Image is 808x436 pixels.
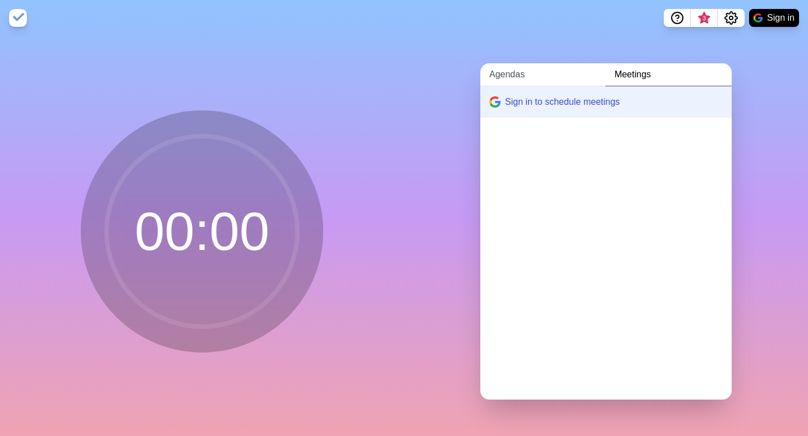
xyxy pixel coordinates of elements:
span: 3 [700,14,709,23]
button: Help [664,9,691,27]
button: Sign in [749,9,799,27]
img: google logo [489,96,501,108]
button: Settings [718,9,745,27]
a: Meetings [605,63,732,86]
img: google logo [754,13,763,22]
img: timeblocks logo [9,9,27,27]
button: Sign in to schedule meetings [480,86,732,118]
a: Agendas [480,63,605,86]
button: What’s new [691,9,718,27]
